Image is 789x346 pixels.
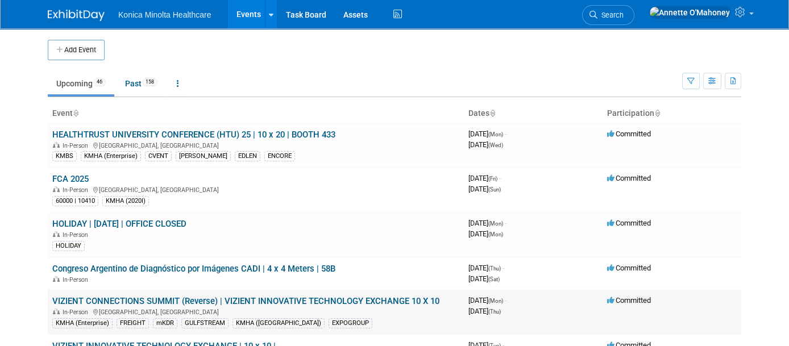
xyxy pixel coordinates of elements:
span: - [505,130,506,138]
span: Committed [607,296,651,305]
div: KMHA (2020I) [102,196,149,206]
span: [DATE] [468,219,506,227]
span: In-Person [63,142,92,149]
th: Event [48,104,464,123]
span: Committed [607,264,651,272]
div: [PERSON_NAME] [176,151,231,161]
div: FREIGHT [117,318,149,328]
span: [DATE] [468,296,506,305]
span: (Wed) [488,142,503,148]
img: In-Person Event [53,142,60,148]
button: Add Event [48,40,105,60]
a: Sort by Event Name [73,109,78,118]
a: Upcoming46 [48,73,114,94]
span: Konica Minolta Healthcare [118,10,211,19]
span: - [499,174,501,182]
img: Annette O'Mahoney [649,6,730,19]
span: In-Person [63,276,92,284]
div: CVENT [145,151,172,161]
span: In-Person [63,231,92,239]
a: Past158 [117,73,166,94]
span: [DATE] [468,264,504,272]
a: Sort by Start Date [489,109,495,118]
span: (Sat) [488,276,500,282]
div: [GEOGRAPHIC_DATA], [GEOGRAPHIC_DATA] [52,140,459,149]
span: (Sun) [488,186,501,193]
img: ExhibitDay [48,10,105,21]
div: EXPOGROUP [329,318,372,328]
span: Committed [607,174,651,182]
span: [DATE] [468,140,503,149]
a: VIZIENT CONNECTIONS SUMMIT (Reverse) | VIZIENT INNOVATIVE TECHNOLOGY EXCHANGE 10 X 10 [52,296,439,306]
span: In-Person [63,186,92,194]
span: [DATE] [468,230,503,238]
a: FCA 2025 [52,174,89,184]
div: [GEOGRAPHIC_DATA], [GEOGRAPHIC_DATA] [52,307,459,316]
span: (Mon) [488,298,503,304]
span: [DATE] [468,185,501,193]
a: Congreso Argentino de Diagnóstico por Imágenes CADI | 4 x 4 Meters | 58B [52,264,335,274]
div: mKDR [153,318,177,328]
span: - [505,296,506,305]
span: [DATE] [468,174,501,182]
div: KMHA (Enterprise) [81,151,141,161]
th: Dates [464,104,603,123]
span: (Thu) [488,265,501,272]
span: (Mon) [488,131,503,137]
a: Search [582,5,634,25]
span: - [503,264,504,272]
span: Search [597,11,624,19]
span: In-Person [63,309,92,316]
div: GULFSTREAM [181,318,229,328]
a: HOLIDAY | [DATE] | OFFICE CLOSED [52,219,186,229]
div: KMBS [52,151,77,161]
img: In-Person Event [53,186,60,192]
div: [GEOGRAPHIC_DATA], [GEOGRAPHIC_DATA] [52,185,459,194]
span: 158 [142,78,157,86]
img: In-Person Event [53,309,60,314]
div: HOLIDAY [52,241,85,251]
span: - [505,219,506,227]
span: [DATE] [468,130,506,138]
img: In-Person Event [53,231,60,237]
div: KMHA (Enterprise) [52,318,113,328]
a: Sort by Participation Type [654,109,660,118]
div: ENCORE [264,151,295,161]
span: Committed [607,130,651,138]
th: Participation [603,104,741,123]
span: (Mon) [488,220,503,227]
a: HEALTHTRUST UNIVERSITY CONFERENCE (HTU) 25 | 10 x 20 | BOOTH 433 [52,130,335,140]
div: EDLEN [235,151,260,161]
div: 60000 | 10410 [52,196,98,206]
span: 46 [93,78,106,86]
span: [DATE] [468,274,500,283]
div: KMHA ([GEOGRAPHIC_DATA]) [232,318,325,328]
span: (Mon) [488,231,503,237]
span: Committed [607,219,651,227]
span: (Fri) [488,176,497,182]
span: [DATE] [468,307,501,315]
span: (Thu) [488,309,501,315]
img: In-Person Event [53,276,60,282]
